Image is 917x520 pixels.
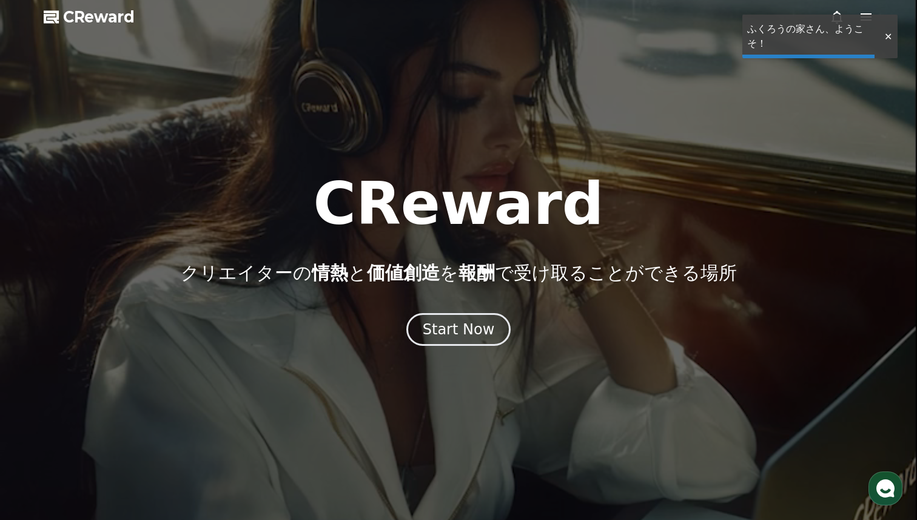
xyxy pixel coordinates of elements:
[423,320,495,339] div: Start Now
[44,7,135,27] a: CReward
[63,7,135,27] span: CReward
[458,262,495,283] span: 報酬
[406,325,511,337] a: Start Now
[312,262,348,283] span: 情熱
[313,175,603,233] h1: CReward
[367,262,440,283] span: 価値創造
[406,313,511,346] button: Start Now
[181,262,737,284] p: クリエイターの と を で受け取ることができる場所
